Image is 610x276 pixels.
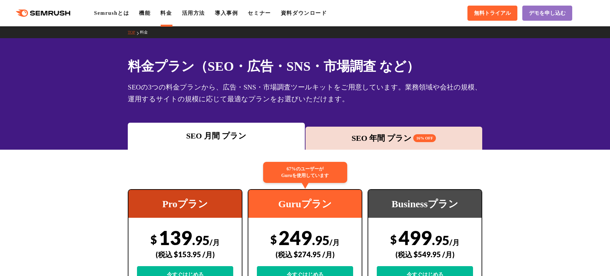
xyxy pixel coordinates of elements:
span: /月 [449,238,460,247]
span: $ [150,233,157,246]
a: 無料トライアル [467,6,517,21]
div: Guruプラン [248,190,362,218]
div: SEO 月間 プラン [131,130,302,142]
div: (税込 $153.95 /月) [137,243,233,266]
div: (税込 $549.95 /月) [377,243,473,266]
span: /月 [210,238,220,247]
span: デモを申し込む [529,10,566,17]
a: 機能 [139,10,150,16]
a: 資料ダウンロード [281,10,327,16]
a: 導入事例 [215,10,238,16]
span: .95 [432,233,449,248]
div: Proプラン [128,190,242,218]
a: TOP [128,30,140,35]
span: 16% OFF [413,134,436,142]
span: .95 [312,233,329,248]
span: /月 [329,238,340,247]
span: $ [390,233,397,246]
div: SEO 年間 プラン [309,132,479,144]
div: (税込 $274.95 /月) [257,243,353,266]
div: SEOの3つの料金プランから、広告・SNS・市場調査ツールキットをご用意しています。業務領域や会社の規模、運用するサイトの規模に応じて最適なプランをお選びいただけます。 [128,81,482,105]
a: デモを申し込む [522,6,572,21]
a: 料金 [140,30,153,35]
a: セミナー [248,10,271,16]
span: .95 [192,233,210,248]
span: $ [270,233,277,246]
a: Semrushとは [94,10,129,16]
h1: 料金プラン（SEO・広告・SNS・市場調査 など） [128,57,482,76]
a: 料金 [160,10,172,16]
div: Businessプラン [368,190,482,218]
span: 無料トライアル [474,10,511,17]
div: 67%のユーザーが Guruを使用しています [263,162,347,183]
a: 活用方法 [182,10,205,16]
